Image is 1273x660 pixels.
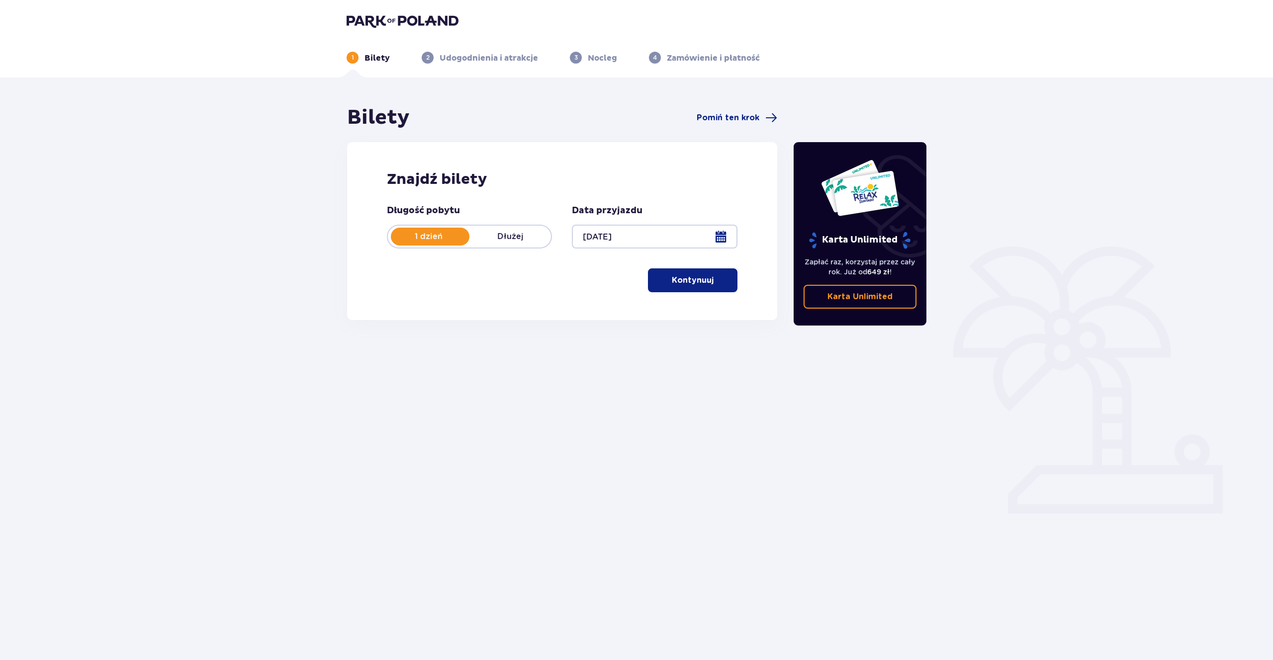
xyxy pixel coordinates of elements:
a: Pomiń ten krok [697,112,777,124]
span: Pomiń ten krok [697,112,759,123]
p: Zamówienie i płatność [667,53,760,64]
p: 2 [426,53,430,62]
button: Kontynuuj [648,268,737,292]
a: Karta Unlimited [804,285,917,309]
p: 4 [653,53,657,62]
h1: Bilety [347,105,410,130]
p: Karta Unlimited [808,232,911,249]
p: Karta Unlimited [827,291,893,302]
p: Dłużej [469,231,551,242]
h2: Znajdź bilety [387,170,737,189]
p: 1 [352,53,354,62]
img: Park of Poland logo [347,14,458,28]
p: Data przyjazdu [572,205,642,217]
p: Kontynuuj [672,275,714,286]
p: Bilety [364,53,390,64]
p: Długość pobytu [387,205,460,217]
p: 1 dzień [388,231,469,242]
p: Udogodnienia i atrakcje [440,53,538,64]
p: Nocleg [588,53,617,64]
span: 649 zł [867,268,890,276]
p: Zapłać raz, korzystaj przez cały rok. Już od ! [804,257,917,277]
p: 3 [574,53,578,62]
